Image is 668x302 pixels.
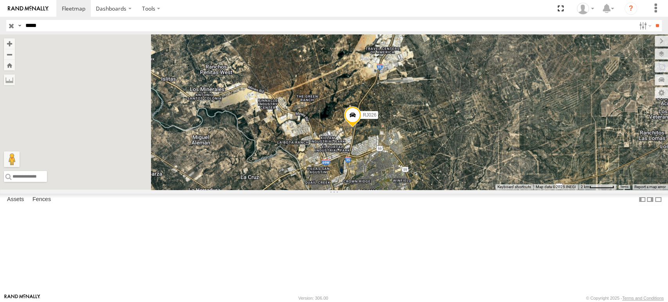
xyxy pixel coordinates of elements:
a: Visit our Website [4,294,40,302]
label: Measure [4,74,15,85]
label: Dock Summary Table to the Right [646,194,654,205]
button: Map Scale: 2 km per 59 pixels [578,184,616,190]
i: ? [625,2,637,15]
button: Zoom Home [4,60,15,70]
button: Zoom in [4,38,15,49]
span: 2 km [581,185,589,189]
a: Terms (opens in new tab) [620,185,628,189]
label: Search Filter Options [636,20,653,31]
div: © Copyright 2025 - [586,296,664,300]
label: Search Query [16,20,23,31]
a: Terms and Conditions [622,296,664,300]
label: Dock Summary Table to the Left [638,194,646,205]
span: RJ026 [363,112,376,117]
span: Map data ©2025 INEGI [536,185,576,189]
a: Report a map error [634,185,666,189]
button: Drag Pegman onto the map to open Street View [4,151,20,167]
label: Hide Summary Table [654,194,662,205]
div: CSR RAJO [574,3,597,14]
label: Map Settings [655,87,668,98]
label: Assets [3,194,28,205]
label: Fences [29,194,55,205]
button: Zoom out [4,49,15,60]
button: Keyboard shortcuts [497,184,531,190]
div: Version: 306.00 [298,296,328,300]
img: rand-logo.svg [8,6,49,11]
